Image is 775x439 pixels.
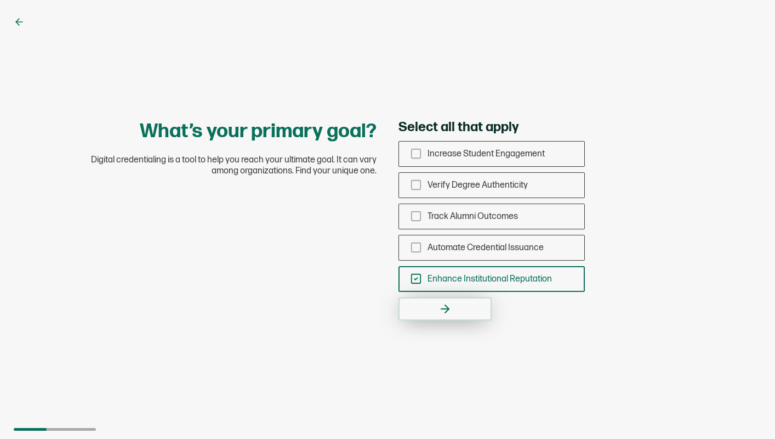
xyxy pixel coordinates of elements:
span: Select all that apply [398,119,518,136]
span: Increase Student Engagement [428,149,545,159]
iframe: Chat Widget [720,386,775,439]
span: Automate Credential Issuance [428,243,544,253]
div: checkbox-group [398,141,585,292]
span: Verify Degree Authenticity [428,180,528,190]
span: Track Alumni Outcomes [428,211,518,222]
span: Enhance Institutional Reputation [428,274,552,284]
span: Digital credentialing is a tool to help you reach your ultimate goal. It can vary among organizat... [70,155,377,177]
h1: What’s your primary goal? [140,119,377,144]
